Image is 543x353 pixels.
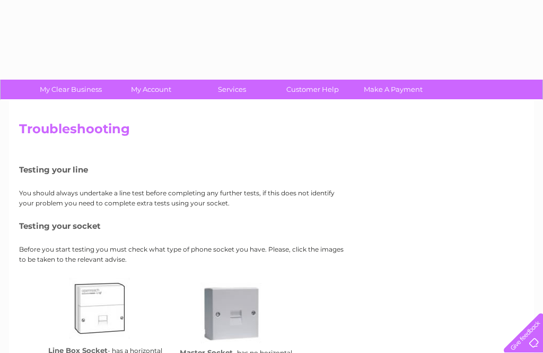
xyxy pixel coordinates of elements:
h5: Testing your socket [19,221,348,230]
a: Make A Payment [349,80,437,99]
a: My Clear Business [27,80,115,99]
p: You should always undertake a line test before completing any further tests, if this does not ide... [19,188,348,208]
p: Before you start testing you must check what type of phone socket you have. Please, click the ima... [19,244,348,264]
a: My Account [108,80,195,99]
h5: Testing your line [19,165,348,174]
a: Services [188,80,276,99]
h2: Troubleshooting [19,122,524,142]
a: Customer Help [269,80,356,99]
